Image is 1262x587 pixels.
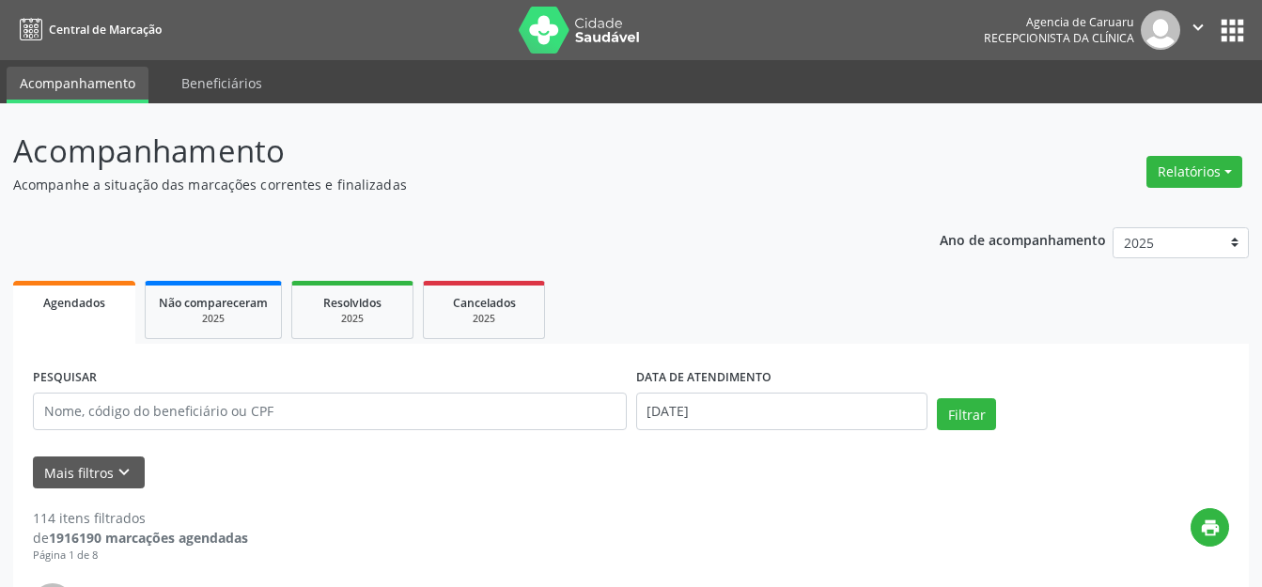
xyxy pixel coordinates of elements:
div: 2025 [305,312,399,326]
a: Beneficiários [168,67,275,100]
div: 2025 [159,312,268,326]
input: Selecione um intervalo [636,393,928,430]
button: apps [1216,14,1249,47]
span: Agendados [43,295,105,311]
a: Central de Marcação [13,14,162,45]
button: Mais filtroskeyboard_arrow_down [33,456,145,489]
label: PESQUISAR [33,363,97,393]
p: Ano de acompanhamento [940,227,1106,251]
button:  [1180,10,1216,50]
div: 2025 [437,312,531,326]
i: keyboard_arrow_down [114,462,134,483]
i:  [1188,17,1208,38]
label: DATA DE ATENDIMENTO [636,363,771,393]
p: Acompanhe a situação das marcações correntes e finalizadas [13,175,879,194]
button: Filtrar [937,398,996,430]
div: 114 itens filtrados [33,508,248,528]
a: Acompanhamento [7,67,148,103]
p: Acompanhamento [13,128,879,175]
button: print [1191,508,1229,547]
span: Cancelados [453,295,516,311]
span: Resolvidos [323,295,382,311]
img: img [1141,10,1180,50]
div: Página 1 de 8 [33,548,248,564]
i: print [1200,517,1221,538]
span: Central de Marcação [49,22,162,38]
input: Nome, código do beneficiário ou CPF [33,393,627,430]
strong: 1916190 marcações agendadas [49,529,248,547]
span: Recepcionista da clínica [984,30,1134,46]
button: Relatórios [1146,156,1242,188]
div: de [33,528,248,548]
span: Não compareceram [159,295,268,311]
div: Agencia de Caruaru [984,14,1134,30]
